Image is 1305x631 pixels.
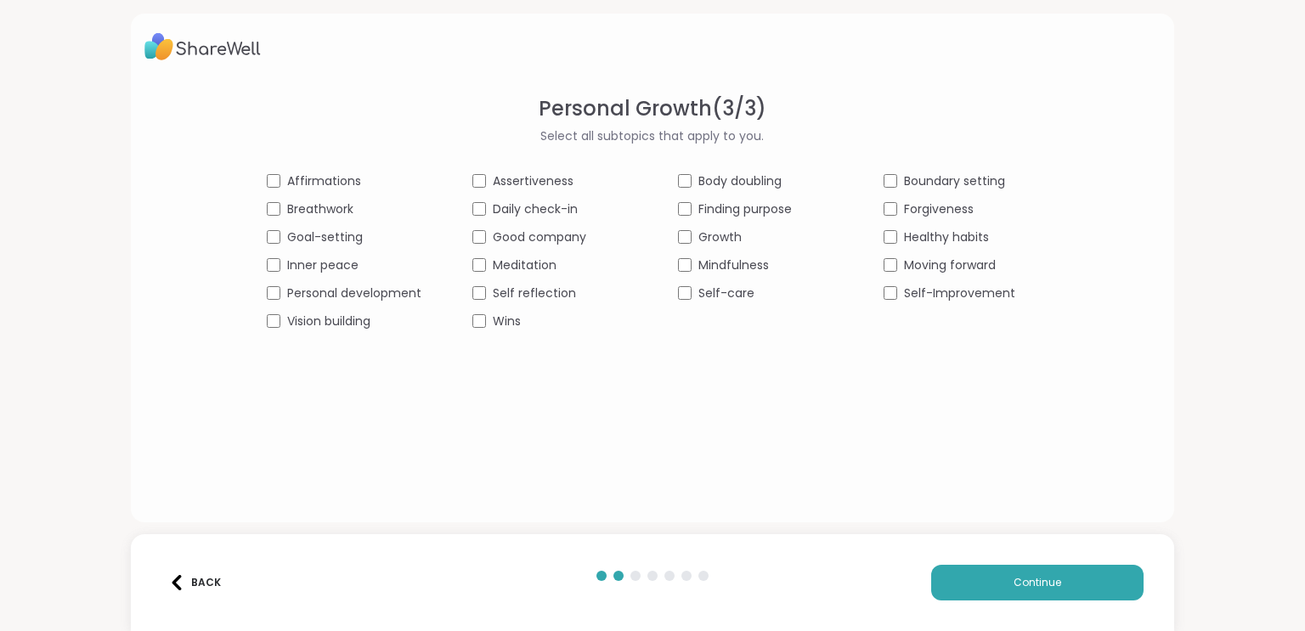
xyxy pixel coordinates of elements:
img: ShareWell Logo [144,27,261,66]
span: Affirmations [287,172,361,190]
span: Self-care [698,285,754,302]
span: Wins [493,313,521,330]
span: Select all subtopics that apply to you. [540,127,764,145]
span: Moving forward [904,256,996,274]
span: Finding purpose [698,200,792,218]
span: Daily check-in [493,200,578,218]
span: Goal-setting [287,228,363,246]
span: Mindfulness [698,256,769,274]
span: Personal development [287,285,421,302]
button: Back [161,565,229,600]
span: Inner peace [287,256,359,274]
span: Growth [698,228,742,246]
span: Healthy habits [904,228,989,246]
span: Body doubling [698,172,782,190]
span: Self reflection [493,285,576,302]
div: Back [169,575,221,590]
span: Good company [493,228,586,246]
span: Boundary setting [904,172,1005,190]
span: Meditation [493,256,556,274]
span: Personal Growth ( 3 / 3 ) [539,93,766,124]
span: Vision building [287,313,370,330]
button: Continue [931,565,1144,600]
span: Breathwork [287,200,353,218]
span: Assertiveness [493,172,573,190]
span: Continue [1014,575,1061,590]
span: Self-Improvement [904,285,1015,302]
span: Forgiveness [904,200,974,218]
